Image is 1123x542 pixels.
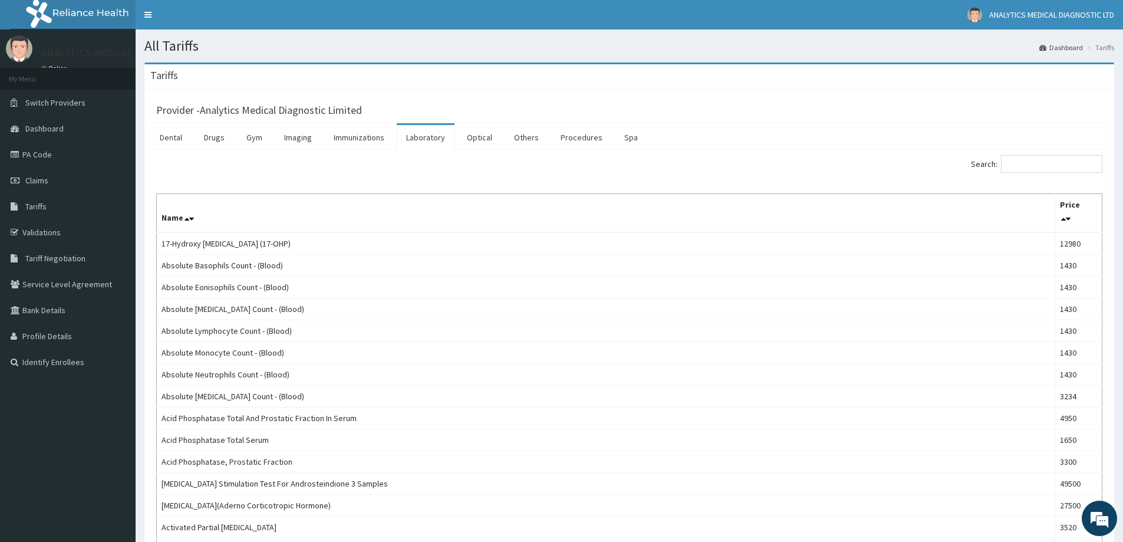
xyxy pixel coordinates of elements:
[6,35,32,62] img: User Image
[1055,429,1102,451] td: 1650
[457,125,502,150] a: Optical
[25,175,48,186] span: Claims
[1055,194,1102,233] th: Price
[157,408,1055,429] td: Acid Phosphatase Total And Prostatic Fraction In Serum
[25,201,47,212] span: Tariffs
[25,123,64,134] span: Dashboard
[157,342,1055,364] td: Absolute Monocyte Count - (Blood)
[275,125,321,150] a: Imaging
[144,38,1114,54] h1: All Tariffs
[157,277,1055,298] td: Absolute Eonisophils Count - (Blood)
[157,495,1055,517] td: [MEDICAL_DATA](Aderno Corticotropic Hormone)
[989,9,1114,20] span: ANALYTICS MEDICAL DIAGNOSTIC LTD
[1001,155,1102,173] input: Search:
[157,298,1055,320] td: Absolute [MEDICAL_DATA] Count - (Blood)
[324,125,394,150] a: Immunizations
[1055,320,1102,342] td: 1430
[397,125,455,150] a: Laboratory
[551,125,612,150] a: Procedures
[157,232,1055,255] td: 17-Hydroxy [MEDICAL_DATA] (17-OHP)
[1055,364,1102,386] td: 1430
[195,125,234,150] a: Drugs
[157,473,1055,495] td: [MEDICAL_DATA] Stimulation Test For Androsteindione 3 Samples
[1055,473,1102,495] td: 49500
[157,429,1055,451] td: Acid Phosphatase Total Serum
[25,97,85,108] span: Switch Providers
[157,194,1055,233] th: Name
[1055,517,1102,538] td: 3520
[157,255,1055,277] td: Absolute Basophils Count - (Blood)
[615,125,647,150] a: Spa
[967,8,982,22] img: User Image
[157,517,1055,538] td: Activated Partial [MEDICAL_DATA]
[1055,277,1102,298] td: 1430
[1055,298,1102,320] td: 1430
[1055,255,1102,277] td: 1430
[1055,495,1102,517] td: 27500
[41,64,70,73] a: Online
[157,451,1055,473] td: Acid Phosphatase, Prostatic Fraction
[1039,42,1083,52] a: Dashboard
[505,125,548,150] a: Others
[157,364,1055,386] td: Absolute Neutrophils Count - (Blood)
[971,155,1102,173] label: Search:
[1084,42,1114,52] li: Tariffs
[1055,386,1102,408] td: 3234
[237,125,272,150] a: Gym
[1055,342,1102,364] td: 1430
[25,253,85,264] span: Tariff Negotiation
[156,105,362,116] h3: Provider - Analytics Medical Diagnostic Limited
[150,70,178,81] h3: Tariffs
[1055,451,1102,473] td: 3300
[157,320,1055,342] td: Absolute Lymphocyte Count - (Blood)
[1055,408,1102,429] td: 4950
[1055,232,1102,255] td: 12980
[41,48,212,58] p: ANALYTICS MEDICAL DIAGNOSTIC LTD
[150,125,192,150] a: Dental
[157,386,1055,408] td: Absolute [MEDICAL_DATA] Count - (Blood)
